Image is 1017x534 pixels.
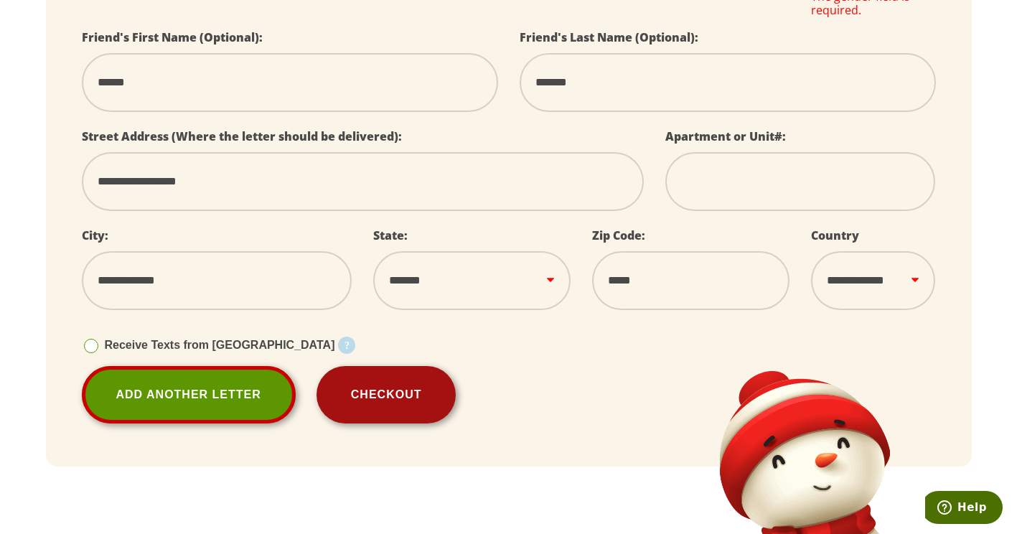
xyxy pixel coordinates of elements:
[925,491,1003,527] iframe: Opens a widget where you can find more information
[82,366,296,423] a: Add Another Letter
[82,29,263,45] label: Friend's First Name (Optional):
[811,228,859,243] label: Country
[317,366,456,423] button: Checkout
[373,228,408,243] label: State:
[520,29,698,45] label: Friend's Last Name (Optional):
[82,228,108,243] label: City:
[592,228,645,243] label: Zip Code:
[665,128,786,144] label: Apartment or Unit#:
[82,128,402,144] label: Street Address (Where the letter should be delivered):
[105,339,335,351] span: Receive Texts from [GEOGRAPHIC_DATA]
